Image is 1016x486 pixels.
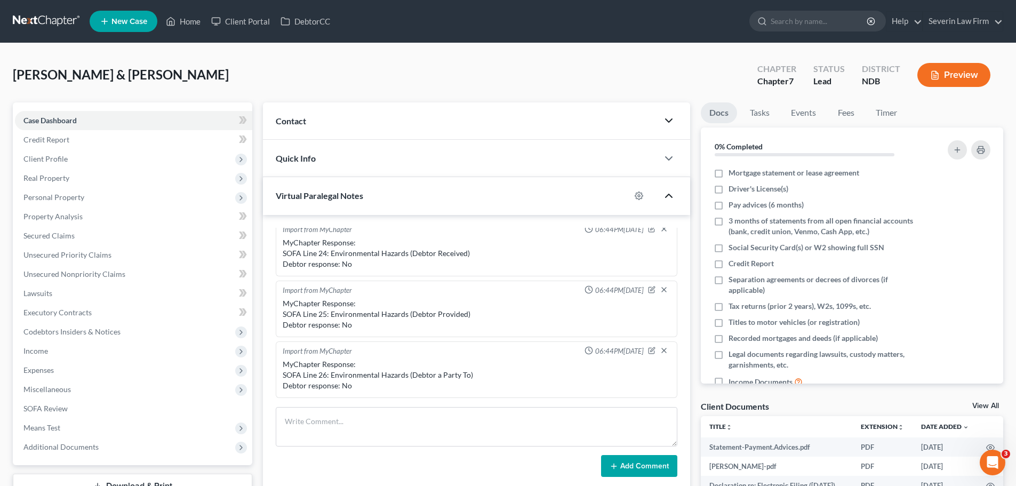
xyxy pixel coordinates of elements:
div: Lead [813,75,845,87]
span: Means Test [23,423,60,432]
span: [PERSON_NAME] & [PERSON_NAME] [13,67,229,82]
a: Timer [867,102,906,123]
div: Import from MyChapter [283,285,352,296]
td: [DATE] [913,437,978,457]
div: Client Documents [701,401,769,412]
td: [DATE] [913,457,978,476]
span: 3 months of statements from all open financial accounts (bank, credit union, Venmo, Cash App, etc.) [729,216,918,237]
span: Lawsuits [23,289,52,298]
span: Income [23,346,48,355]
span: Codebtors Insiders & Notices [23,327,121,336]
span: Real Property [23,173,69,182]
div: MyChapter Response: SOFA Line 24: Environmental Hazards (Debtor Received) Debtor response: No [283,237,670,269]
i: unfold_more [898,424,904,431]
a: Home [161,12,206,31]
span: Executory Contracts [23,308,92,317]
span: Mortgage statement or lease agreement [729,168,859,178]
span: Credit Report [23,135,69,144]
span: Expenses [23,365,54,375]
div: Import from MyChapter [283,225,352,235]
a: DebtorCC [275,12,335,31]
iframe: Intercom live chat [980,450,1005,475]
div: NDB [862,75,900,87]
div: District [862,63,900,75]
span: SOFA Review [23,404,68,413]
span: Contact [276,116,306,126]
td: PDF [852,437,913,457]
span: Quick Info [276,153,316,163]
strong: 0% Completed [715,142,763,151]
span: Driver's License(s) [729,184,788,194]
a: Unsecured Nonpriority Claims [15,265,252,284]
a: Date Added expand_more [921,423,969,431]
span: Additional Documents [23,442,99,451]
span: Social Security Card(s) or W2 showing full SSN [729,242,884,253]
span: Recorded mortgages and deeds (if applicable) [729,333,878,344]
span: Credit Report [729,258,774,269]
a: Fees [829,102,863,123]
a: Property Analysis [15,207,252,226]
span: Property Analysis [23,212,83,221]
td: PDF [852,457,913,476]
div: Chapter [757,63,796,75]
a: Extensionunfold_more [861,423,904,431]
a: Lawsuits [15,284,252,303]
span: 06:44PM[DATE] [595,225,644,235]
a: Events [782,102,825,123]
span: 3 [1002,450,1010,458]
div: MyChapter Response: SOFA Line 25: Environmental Hazards (Debtor Provided) Debtor response: No [283,298,670,330]
a: Client Portal [206,12,275,31]
span: Unsecured Nonpriority Claims [23,269,125,278]
span: Virtual Paralegal Notes [276,190,363,201]
td: Statement-Payment.Advices.pdf [701,437,852,457]
span: 7 [789,76,794,86]
span: Personal Property [23,193,84,202]
a: Docs [701,102,737,123]
span: 06:44PM[DATE] [595,346,644,356]
span: Miscellaneous [23,385,71,394]
a: Severin Law Firm [923,12,1003,31]
a: Case Dashboard [15,111,252,130]
a: Tasks [741,102,778,123]
a: View All [972,402,999,410]
button: Preview [917,63,990,87]
a: Help [886,12,922,31]
div: MyChapter Response: SOFA Line 26: Environmental Hazards (Debtor a Party To) Debtor response: No [283,359,670,391]
div: Chapter [757,75,796,87]
span: Tax returns (prior 2 years), W2s, 1099s, etc. [729,301,871,312]
span: Secured Claims [23,231,75,240]
a: Secured Claims [15,226,252,245]
input: Search by name... [771,11,868,31]
a: Credit Report [15,130,252,149]
span: New Case [111,18,147,26]
a: Unsecured Priority Claims [15,245,252,265]
span: Case Dashboard [23,116,77,125]
span: Legal documents regarding lawsuits, custody matters, garnishments, etc. [729,349,918,370]
a: Executory Contracts [15,303,252,322]
div: Import from MyChapter [283,346,352,357]
i: expand_more [963,424,969,431]
span: Client Profile [23,154,68,163]
a: SOFA Review [15,399,252,418]
button: Add Comment [601,455,677,477]
td: [PERSON_NAME]-pdf [701,457,852,476]
span: Titles to motor vehicles (or registration) [729,317,860,328]
span: 06:44PM[DATE] [595,285,644,296]
i: unfold_more [726,424,732,431]
span: Unsecured Priority Claims [23,250,111,259]
div: Status [813,63,845,75]
span: Income Documents [729,377,793,387]
span: Pay advices (6 months) [729,200,804,210]
a: Titleunfold_more [709,423,732,431]
span: Separation agreements or decrees of divorces (if applicable) [729,274,918,296]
